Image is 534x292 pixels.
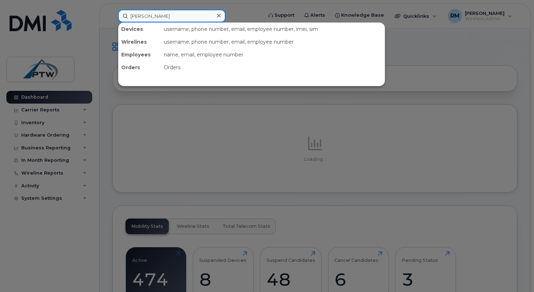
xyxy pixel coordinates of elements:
div: Orders [118,61,161,74]
div: username, phone number, email, employee number, imei, sim [161,23,385,35]
div: username, phone number, email, employee number [161,35,385,48]
div: Orders [161,61,385,74]
div: Wirelines [118,35,161,48]
div: Devices [118,23,161,35]
div: Employees [118,48,161,61]
div: name, email, employee number [161,48,385,61]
